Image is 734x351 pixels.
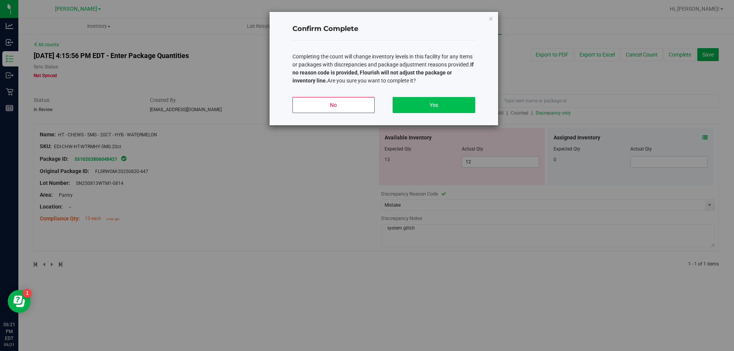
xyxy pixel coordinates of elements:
iframe: Resource center [8,290,31,313]
iframe: Resource center unread badge [23,289,32,298]
b: If no reason code is provided, Flourish will not adjust the package or inventory line. [292,61,474,84]
span: Completing the count will change inventory levels in this facility for any items or packages with... [292,53,474,84]
button: Yes [393,97,475,113]
h4: Confirm Complete [292,24,475,34]
button: No [292,97,375,113]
